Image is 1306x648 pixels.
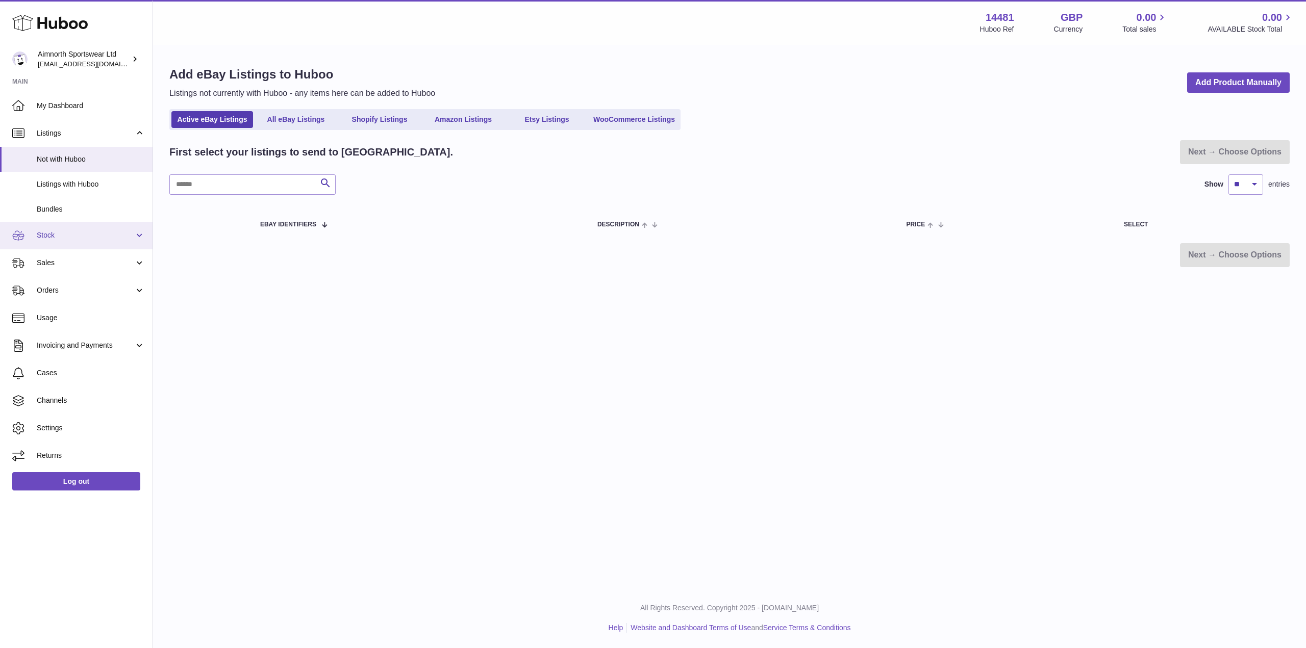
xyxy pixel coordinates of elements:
[1137,11,1157,24] span: 0.00
[1268,179,1290,189] span: entries
[37,204,145,214] span: Bundles
[38,60,150,68] span: [EMAIL_ADDRESS][DOMAIN_NAME]
[597,221,639,228] span: Description
[1208,24,1294,34] span: AVAILABLE Stock Total
[255,111,337,128] a: All eBay Listings
[37,423,145,433] span: Settings
[1122,11,1168,34] a: 0.00 Total sales
[1061,11,1083,24] strong: GBP
[37,451,145,460] span: Returns
[37,341,134,350] span: Invoicing and Payments
[590,111,679,128] a: WooCommerce Listings
[1204,179,1223,189] label: Show
[609,624,623,632] a: Help
[37,154,145,164] span: Not with Huboo
[980,24,1014,34] div: Huboo Ref
[1122,24,1168,34] span: Total sales
[169,145,453,159] h2: First select your listings to send to [GEOGRAPHIC_DATA].
[161,603,1298,613] p: All Rights Reserved. Copyright 2025 - [DOMAIN_NAME]
[12,472,140,490] a: Log out
[171,111,253,128] a: Active eBay Listings
[763,624,851,632] a: Service Terms & Conditions
[37,128,134,138] span: Listings
[37,396,145,405] span: Channels
[1124,221,1279,228] div: Select
[37,313,145,323] span: Usage
[1187,72,1290,93] a: Add Product Manually
[1054,24,1083,34] div: Currency
[906,221,925,228] span: Price
[37,101,145,111] span: My Dashboard
[38,49,130,69] div: Aimnorth Sportswear Ltd
[37,230,134,240] span: Stock
[169,88,435,99] p: Listings not currently with Huboo - any items here can be added to Huboo
[37,368,145,378] span: Cases
[986,11,1014,24] strong: 14481
[37,286,134,295] span: Orders
[37,258,134,268] span: Sales
[1262,11,1282,24] span: 0.00
[422,111,504,128] a: Amazon Listings
[169,66,435,83] h1: Add eBay Listings to Huboo
[339,111,420,128] a: Shopify Listings
[631,624,751,632] a: Website and Dashboard Terms of Use
[260,221,316,228] span: eBay Identifiers
[1208,11,1294,34] a: 0.00 AVAILABLE Stock Total
[12,51,28,67] img: internalAdmin-14481@internal.huboo.com
[506,111,588,128] a: Etsy Listings
[627,623,850,633] li: and
[37,179,145,189] span: Listings with Huboo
